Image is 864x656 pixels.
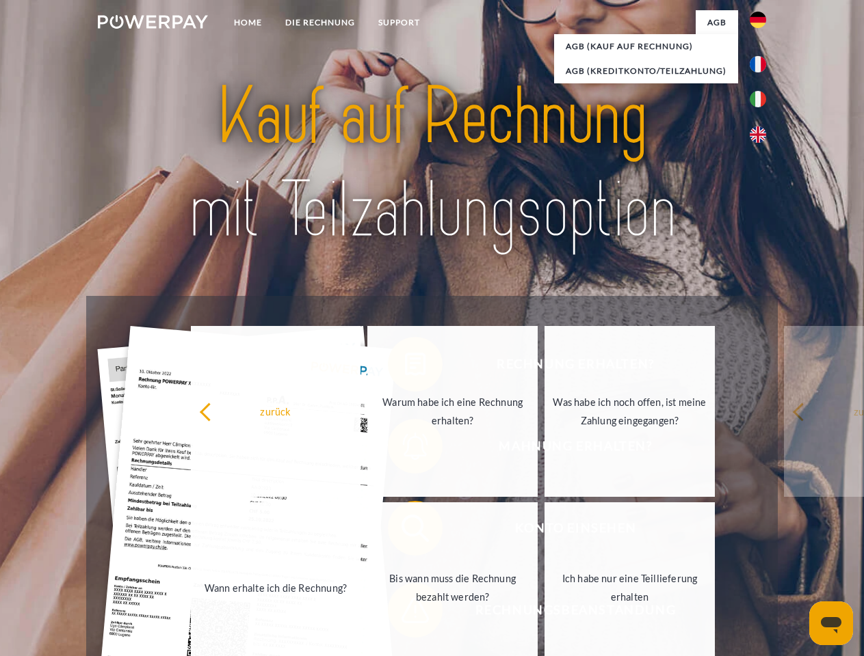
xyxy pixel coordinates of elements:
[274,10,367,35] a: DIE RECHNUNG
[750,56,766,72] img: fr
[553,393,707,430] div: Was habe ich noch offen, ist meine Zahlung eingegangen?
[553,569,707,606] div: Ich habe nur eine Teillieferung erhalten
[554,34,738,59] a: AGB (Kauf auf Rechnung)
[809,601,853,645] iframe: Schaltfläche zum Öffnen des Messaging-Fensters
[750,91,766,107] img: it
[98,15,208,29] img: logo-powerpay-white.svg
[376,569,529,606] div: Bis wann muss die Rechnung bezahlt werden?
[545,326,715,497] a: Was habe ich noch offen, ist meine Zahlung eingegangen?
[750,12,766,28] img: de
[376,393,529,430] div: Warum habe ich eine Rechnung erhalten?
[696,10,738,35] a: agb
[199,402,353,420] div: zurück
[222,10,274,35] a: Home
[131,66,733,262] img: title-powerpay_de.svg
[199,578,353,597] div: Wann erhalte ich die Rechnung?
[554,59,738,83] a: AGB (Kreditkonto/Teilzahlung)
[750,126,766,143] img: en
[367,10,432,35] a: SUPPORT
